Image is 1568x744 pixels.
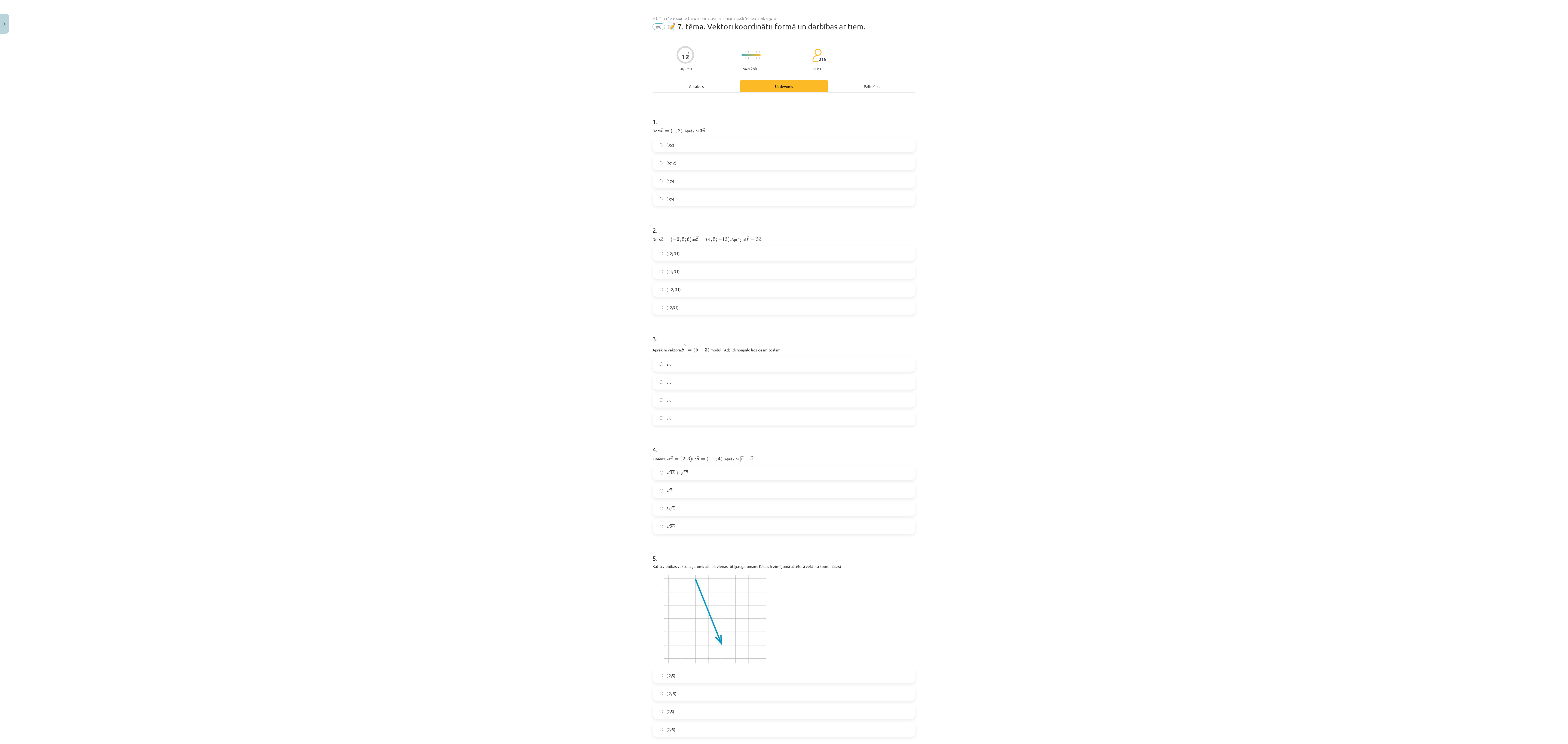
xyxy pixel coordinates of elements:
[653,17,915,21] div: Mācību tēma: Matemātikas i - 10. klases 1. ieskaites mācību materiāls (a,b)
[759,237,761,241] span: →
[711,239,712,242] span: ,
[679,239,681,242] span: ,
[653,127,915,134] p: Dots ﻿. Aprēķini ﻿ .
[666,524,670,529] span: √
[699,348,703,352] span: −
[670,471,675,474] span: 13
[666,361,672,367] span: 2.0
[666,142,674,148] span: (3;2)
[700,239,705,241] span: =
[670,525,675,528] span: 30
[661,237,663,241] span: →
[676,67,694,71] p: Saņemsi
[681,128,683,134] span: )
[653,455,915,462] p: Zināms, ka un . Aprēķini ﻿ .
[697,456,700,460] span: →
[677,237,679,241] span: 2
[701,458,705,460] span: =
[745,457,749,461] span: +
[666,691,676,696] span: (-2;-5)
[702,128,705,132] span: →
[660,380,663,384] input: 5.8
[690,456,692,462] span: )
[687,457,690,460] span: 3
[660,674,663,677] input: (-2;5)
[666,397,672,403] span: 8.0
[713,457,715,460] span: 1
[682,457,685,460] span: 2
[653,344,915,353] p: Aprēķini vektora ﻿﻿ moduli. Atbildi noapaļo līdz desmitdaļām.
[747,237,749,241] span: t
[685,238,686,242] span: ;
[666,251,680,256] span: (12;-31)
[660,306,663,309] input: (12;31)
[690,237,692,243] span: )
[653,326,915,342] h1: 3 .
[706,456,709,462] span: (
[680,470,684,475] span: √
[660,179,663,183] input: (1;6)
[666,673,675,678] span: (-2;5)
[718,238,722,241] span: −
[687,237,690,241] span: 6
[756,237,759,241] span: 3
[666,488,670,493] span: √
[653,80,740,92] div: Apraksts
[653,217,915,234] h1: 2 .
[660,161,663,165] input: (6;12)
[747,236,749,240] span: →
[748,57,749,59] img: icon-short-line-57e1e144782c952c97e751825c79c345078a6d821885a25fce030b3d8c18986b.svg
[653,564,915,569] p: Katra vienības vektora garums atbilst vienas rūtiņas garumam. Kādas ir zīmējumā attēlotā vektora ...
[676,471,679,475] span: +
[748,51,749,53] img: icon-short-line-57e1e144782c952c97e751825c79c345078a6d821885a25fce030b3d8c18986b.svg
[661,128,663,132] span: →
[697,458,699,460] span: s
[681,348,685,352] span: S
[709,457,713,461] span: −
[669,506,672,511] span: √
[696,236,699,240] span: →
[4,22,6,26] img: icon-close-lesson-0947bae3869378f0d4975bcd49f059093ad1ed9edebbc8119c70593378902aed.svg
[688,51,691,54] span: XP
[666,287,681,292] span: (-12;-31)
[666,470,670,475] span: √
[706,237,708,243] span: (
[666,379,672,385] span: 5.8
[675,130,677,133] span: ;
[660,692,663,695] input: (-2;-5)
[660,288,663,291] input: (-12;-31)
[670,489,672,492] span: 2
[759,238,761,241] span: c
[660,362,663,366] input: 2.0
[750,458,753,460] span: s
[666,269,680,274] span: (11;-31)
[682,53,689,61] div: 12
[721,456,723,462] span: )
[660,252,663,255] input: (12;-31)
[708,237,711,241] span: 4
[753,456,755,462] span: |
[693,347,696,353] span: (
[745,57,746,59] img: icon-short-line-57e1e144782c952c97e751825c79c345078a6d821885a25fce030b3d8c18986b.svg
[660,710,663,713] input: (2;5)
[670,458,673,460] span: r
[666,22,866,31] span: 📝 7. tēma. Vektori koordinātu formā un darbības ar tiem.
[661,130,663,133] span: v
[661,238,663,241] span: c
[713,237,716,241] span: 5
[681,344,686,347] span: →
[715,458,717,461] span: ;
[660,398,663,402] input: 8.0
[653,23,665,30] span: #8
[688,349,692,351] span: =
[673,238,677,241] span: −
[716,238,717,242] span: ;
[718,456,721,460] span: 4
[670,128,673,134] span: (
